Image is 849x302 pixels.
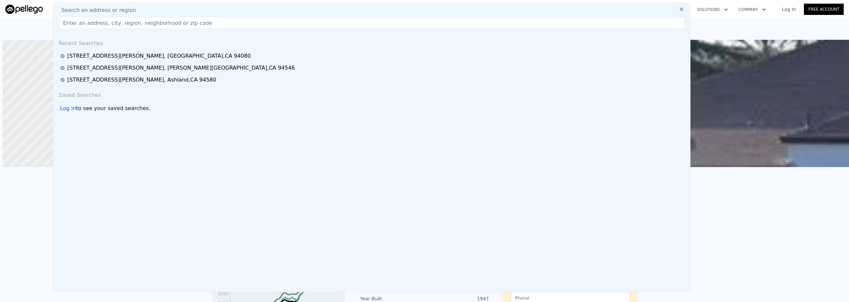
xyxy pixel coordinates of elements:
[733,4,771,16] button: Company
[774,6,804,13] a: Log In
[56,34,687,50] div: Recent Searches
[424,295,489,302] div: 1947
[67,52,251,60] div: [STREET_ADDRESS][PERSON_NAME] , [GEOGRAPHIC_DATA] , CA 94080
[692,4,733,16] button: Solutions
[59,17,685,29] input: Enter an address, city, region, neighborhood or zip code
[60,64,686,72] a: [STREET_ADDRESS][PERSON_NAME], [PERSON_NAME][GEOGRAPHIC_DATA],CA 94546
[76,104,150,112] span: to see your saved searches.
[67,76,216,84] div: [STREET_ADDRESS][PERSON_NAME] , Ashland , CA 94580
[56,86,687,102] div: Saved Searches
[804,4,844,15] a: Free Account
[60,76,686,84] a: [STREET_ADDRESS][PERSON_NAME], Ashland,CA 94580
[56,6,136,14] span: Search an address or region
[60,52,686,60] a: [STREET_ADDRESS][PERSON_NAME], [GEOGRAPHIC_DATA],CA 94080
[60,104,76,112] div: Log in
[67,64,295,72] div: [STREET_ADDRESS][PERSON_NAME] , [PERSON_NAME][GEOGRAPHIC_DATA] , CA 94546
[218,292,228,296] tspan: $568
[360,295,424,302] div: Year Built
[5,5,43,14] img: Pellego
